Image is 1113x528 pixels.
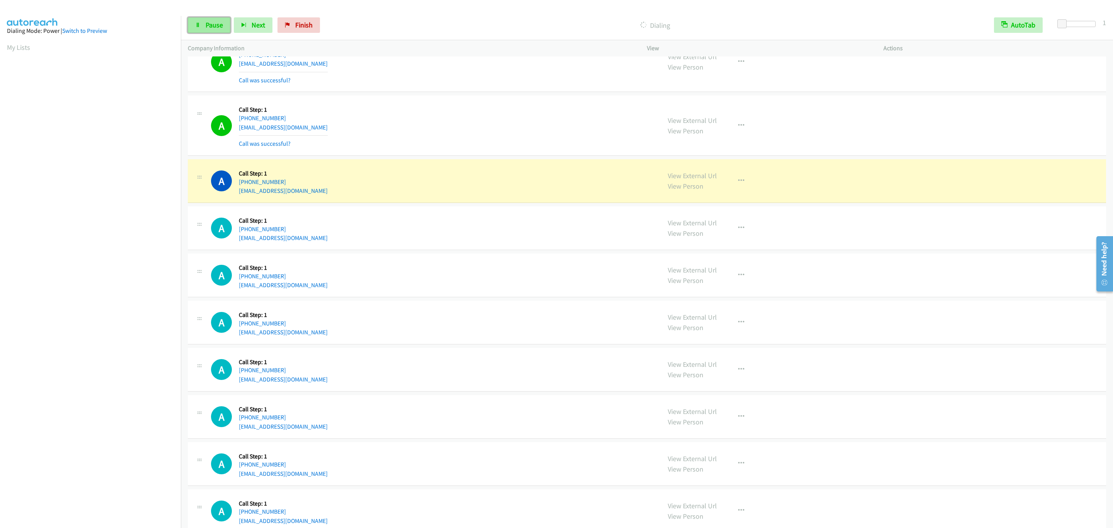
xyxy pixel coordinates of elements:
[668,465,703,473] a: View Person
[211,115,232,136] h1: A
[647,44,870,53] p: View
[62,27,107,34] a: Switch to Preview
[668,370,703,379] a: View Person
[668,218,717,227] a: View External Url
[239,470,328,477] a: [EMAIL_ADDRESS][DOMAIN_NAME]
[239,187,328,194] a: [EMAIL_ADDRESS][DOMAIN_NAME]
[239,264,328,272] h5: Call Step: 1
[239,234,328,242] a: [EMAIL_ADDRESS][DOMAIN_NAME]
[668,126,703,135] a: View Person
[239,114,286,122] a: [PHONE_NUMBER]
[668,501,717,510] a: View External Url
[211,501,232,521] div: The call is yet to be attempted
[211,406,232,427] h1: A
[239,106,328,114] h5: Call Step: 1
[239,414,286,421] a: [PHONE_NUMBER]
[239,140,291,147] a: Call was successful?
[239,500,328,508] h5: Call Step: 1
[668,52,717,61] a: View External Url
[330,20,980,31] p: Dialing
[239,60,328,67] a: [EMAIL_ADDRESS][DOMAIN_NAME]
[883,44,1106,53] p: Actions
[211,218,232,238] div: The call is yet to be attempted
[239,178,286,186] a: [PHONE_NUMBER]
[211,312,232,333] h1: A
[239,320,286,327] a: [PHONE_NUMBER]
[211,218,232,238] h1: A
[206,20,223,29] span: Pause
[668,229,703,238] a: View Person
[239,376,328,383] a: [EMAIL_ADDRESS][DOMAIN_NAME]
[668,276,703,285] a: View Person
[7,60,181,427] iframe: To enrich screen reader interactions, please activate Accessibility in Grammarly extension settings
[211,265,232,286] h1: A
[994,17,1043,33] button: AutoTab
[7,26,174,36] div: Dialing Mode: Power |
[668,417,703,426] a: View Person
[239,217,328,225] h5: Call Step: 1
[239,170,328,177] h5: Call Step: 1
[239,273,286,280] a: [PHONE_NUMBER]
[239,281,328,289] a: [EMAIL_ADDRESS][DOMAIN_NAME]
[668,512,703,521] a: View Person
[239,225,286,233] a: [PHONE_NUMBER]
[239,508,286,515] a: [PHONE_NUMBER]
[1103,17,1106,28] div: 1
[1091,233,1113,295] iframe: Resource Center
[211,51,232,72] h1: A
[668,360,717,369] a: View External Url
[239,358,328,366] h5: Call Step: 1
[668,171,717,180] a: View External Url
[239,51,286,58] a: [PHONE_NUMBER]
[668,323,703,332] a: View Person
[211,453,232,474] div: The call is yet to be attempted
[188,44,633,53] p: Company Information
[668,182,703,191] a: View Person
[668,63,703,72] a: View Person
[668,454,717,463] a: View External Url
[668,407,717,416] a: View External Url
[211,170,232,191] h1: A
[211,265,232,286] div: The call is yet to be attempted
[239,77,291,84] a: Call was successful?
[295,20,313,29] span: Finish
[234,17,272,33] button: Next
[239,423,328,430] a: [EMAIL_ADDRESS][DOMAIN_NAME]
[239,329,328,336] a: [EMAIL_ADDRESS][DOMAIN_NAME]
[239,517,328,525] a: [EMAIL_ADDRESS][DOMAIN_NAME]
[239,453,328,460] h5: Call Step: 1
[211,453,232,474] h1: A
[211,501,232,521] h1: A
[188,17,230,33] a: Pause
[668,266,717,274] a: View External Url
[211,359,232,380] h1: A
[239,311,328,319] h5: Call Step: 1
[239,124,328,131] a: [EMAIL_ADDRESS][DOMAIN_NAME]
[668,116,717,125] a: View External Url
[239,405,328,413] h5: Call Step: 1
[239,461,286,468] a: [PHONE_NUMBER]
[277,17,320,33] a: Finish
[239,366,286,374] a: [PHONE_NUMBER]
[7,43,30,52] a: My Lists
[252,20,265,29] span: Next
[668,313,717,322] a: View External Url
